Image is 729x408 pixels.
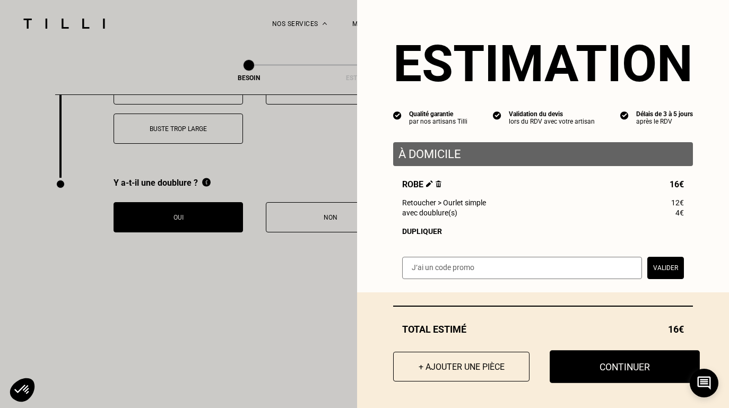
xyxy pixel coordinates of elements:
[426,180,433,187] img: Éditer
[402,257,642,279] input: J‘ai un code promo
[393,34,693,93] section: Estimation
[436,180,441,187] img: Supprimer
[493,110,501,120] img: icon list info
[409,110,467,118] div: Qualité garantie
[675,209,684,217] span: 4€
[402,198,486,207] span: Retoucher > Ourlet simple
[402,209,457,217] span: avec doublure(s)
[620,110,629,120] img: icon list info
[636,118,693,125] div: après le RDV
[393,110,402,120] img: icon list info
[670,179,684,189] span: 16€
[509,118,595,125] div: lors du RDV avec votre artisan
[509,110,595,118] div: Validation du devis
[393,324,693,335] div: Total estimé
[668,324,684,335] span: 16€
[647,257,684,279] button: Valider
[671,198,684,207] span: 12€
[409,118,467,125] div: par nos artisans Tilli
[393,352,530,381] button: + Ajouter une pièce
[402,179,441,189] span: Robe
[402,227,684,236] div: Dupliquer
[636,110,693,118] div: Délais de 3 à 5 jours
[398,147,688,161] p: À domicile
[550,350,700,383] button: Continuer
